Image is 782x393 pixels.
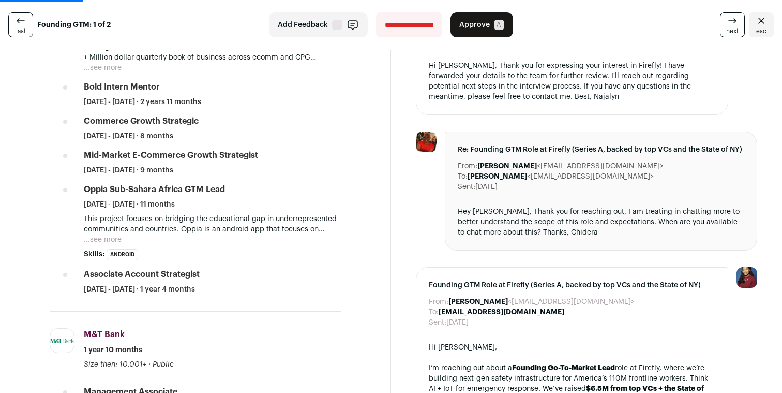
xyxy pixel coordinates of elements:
span: · [148,359,151,370]
dt: Sent: [429,317,446,328]
div: Hi [PERSON_NAME], Thank you for expressing your interest in Firefly! I have forwarded your detail... [429,61,715,102]
div: Hey [PERSON_NAME], Thank you for reaching out, I am treating in chatting more to better understan... [458,207,744,238]
div: Mid-Market E-commerce Growth Strategist [84,150,258,161]
p: This project focuses on bridging the educational gap in underrepresented communities and countrie... [84,214,341,235]
span: Founding GTM Role at Firefly (Series A, backed by top VCs and the State of NY) [429,280,715,290]
span: esc [756,27,766,35]
button: Approve A [450,12,513,37]
span: Approve [459,20,490,30]
span: Add Feedback [278,20,328,30]
span: M&T Bank [84,330,125,339]
span: [DATE] - [DATE] · 9 months [84,165,173,176]
span: [DATE] - [DATE] · 8 months [84,131,173,141]
span: next [726,27,739,35]
b: [PERSON_NAME] [448,298,508,305]
dt: Sent: [458,182,475,192]
strong: Founding GTM: 1 of 2 [37,20,111,30]
li: Android [107,249,138,260]
span: Size then: 10,001+ [84,361,146,368]
a: next [720,12,745,37]
span: Skills: [84,249,104,259]
button: Add Feedback F [269,12,368,37]
a: Close [749,12,774,37]
button: ...see more [84,63,122,73]
span: [DATE] - [DATE] · 11 months [84,199,175,210]
span: F [332,20,342,30]
img: da533c0d14115c72a48eb919ca08ee41b4874e610bd317117faa4e43331e256b.jpg [416,132,437,152]
b: [PERSON_NAME] [468,173,527,180]
b: [EMAIL_ADDRESS][DOMAIN_NAME] [439,309,564,316]
dd: <[EMAIL_ADDRESS][DOMAIN_NAME]> [468,171,654,182]
div: Bold intern mentor [84,81,160,93]
dd: [DATE] [446,317,469,328]
dt: From: [458,161,477,171]
a: Founding Go-To-Market Lead [512,365,615,372]
div: Associate Account Strategist [84,269,200,280]
span: Re: Founding GTM Role at Firefly (Series A, backed by top VCs and the State of NY) [458,144,744,155]
img: bc23ed613107890d196b0860f39839154198f2b94202b26dea28d449ac1cce01.jpg [50,339,74,343]
a: last [8,12,33,37]
dd: <[EMAIL_ADDRESS][DOMAIN_NAME]> [477,161,664,171]
span: [DATE] - [DATE] · 1 year 4 months [84,284,195,295]
img: 10010497-medium_jpg [736,267,757,288]
dt: To: [429,307,439,317]
div: Oppia Sub-Sahara Africa GTM Lead [84,184,225,195]
span: Public [153,361,174,368]
b: [PERSON_NAME] [477,163,537,170]
span: 1 year 10 months [84,345,142,355]
span: [DATE] - [DATE] · 2 years 11 months [84,97,201,107]
dt: To: [458,171,468,182]
dd: [DATE] [475,182,498,192]
span: last [16,27,26,35]
button: ...see more [84,235,122,245]
span: A [494,20,504,30]
p: -Manage 60 + Million dollar quarterly book of business across ecomm and CPG customers across mult... [84,42,341,63]
dd: <[EMAIL_ADDRESS][DOMAIN_NAME]> [448,297,635,307]
dt: From: [429,297,448,307]
div: Commerce Growth Strategic [84,115,199,127]
div: Hi [PERSON_NAME], [429,342,715,353]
